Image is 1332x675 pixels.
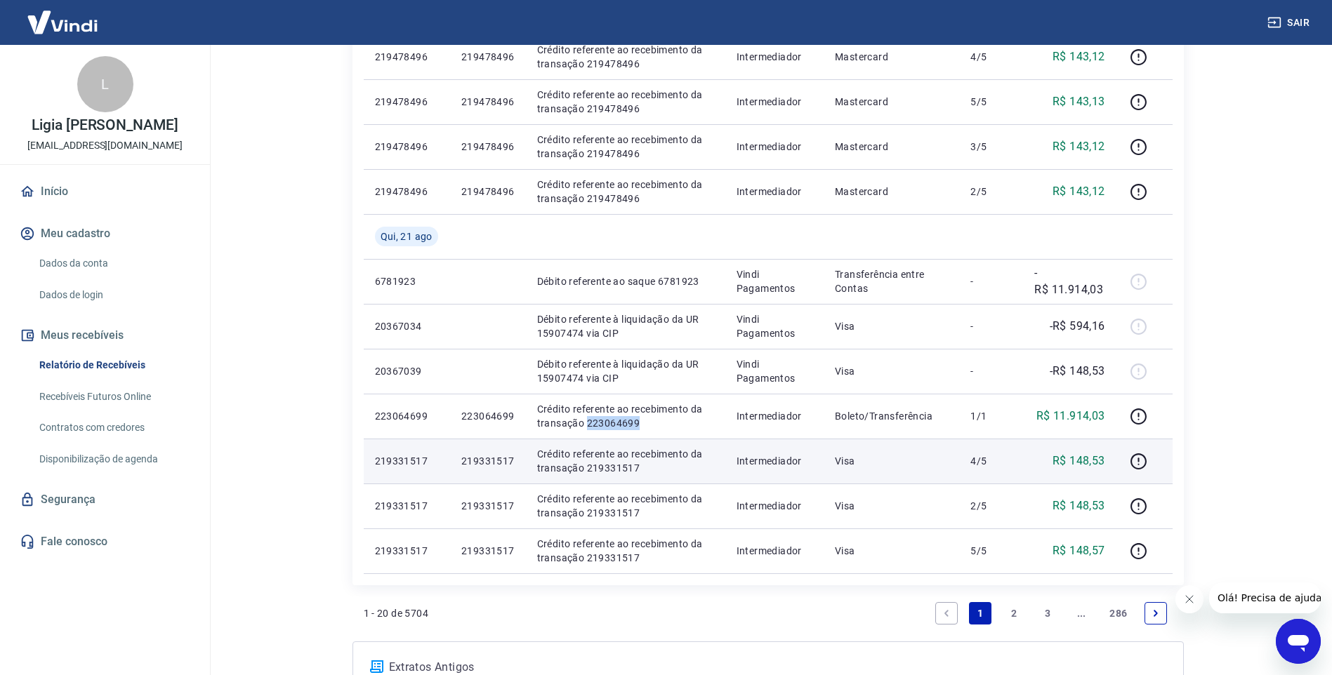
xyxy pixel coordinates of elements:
[537,178,714,206] p: Crédito referente ao recebimento da transação 219478496
[969,602,991,624] a: Page 1 is your current page
[375,274,439,288] p: 6781923
[1053,138,1105,155] p: R$ 143,12
[375,409,439,423] p: 223064699
[1175,585,1204,613] iframe: Fechar mensagem
[737,312,812,340] p: Vindi Pagamentos
[1265,10,1315,36] button: Sair
[461,544,515,558] p: 219331517
[537,43,714,71] p: Crédito referente ao recebimento da transação 219478496
[375,499,439,513] p: 219331517
[537,402,714,430] p: Crédito referente ao recebimento da transação 223064699
[835,319,948,333] p: Visa
[1003,602,1025,624] a: Page 2
[1070,602,1093,624] a: Jump forward
[737,544,812,558] p: Intermediador
[835,544,948,558] p: Visa
[364,606,429,620] p: 1 - 20 de 5704
[375,454,439,468] p: 219331517
[835,50,948,64] p: Mastercard
[1050,318,1105,335] p: -R$ 594,16
[835,499,948,513] p: Visa
[737,185,812,199] p: Intermediador
[17,176,193,207] a: Início
[461,409,515,423] p: 223064699
[461,50,515,64] p: 219478496
[737,95,812,109] p: Intermediador
[461,185,515,199] p: 219478496
[970,50,1012,64] p: 4/5
[537,492,714,520] p: Crédito referente ao recebimento da transação 219331517
[1276,619,1321,664] iframe: Botão para abrir a janela de mensagens
[1053,93,1105,110] p: R$ 143,13
[737,499,812,513] p: Intermediador
[461,499,515,513] p: 219331517
[970,95,1012,109] p: 5/5
[461,454,515,468] p: 219331517
[34,445,193,474] a: Disponibilização de agenda
[17,218,193,249] button: Meu cadastro
[32,118,178,133] p: Ligia [PERSON_NAME]
[835,185,948,199] p: Mastercard
[537,537,714,565] p: Crédito referente ao recebimento da transação 219331517
[737,50,812,64] p: Intermediador
[1209,582,1321,613] iframe: Mensagem da empresa
[17,484,193,515] a: Segurança
[8,10,118,21] span: Olá! Precisa de ajuda?
[970,499,1012,513] p: 2/5
[737,409,812,423] p: Intermediador
[1104,602,1133,624] a: Page 286
[835,140,948,154] p: Mastercard
[461,140,515,154] p: 219478496
[375,364,439,378] p: 20367039
[835,267,948,295] p: Transferência entre Contas
[34,382,193,411] a: Recebíveis Futuros Online
[1053,48,1105,65] p: R$ 143,12
[34,351,193,380] a: Relatório de Recebíveis
[1034,265,1104,298] p: -R$ 11.914,03
[1053,183,1105,200] p: R$ 143,12
[1053,542,1105,559] p: R$ 148,57
[930,596,1172,630] ul: Pagination
[970,319,1012,333] p: -
[835,454,948,468] p: Visa
[970,364,1012,378] p: -
[1036,602,1059,624] a: Page 3
[370,660,383,673] img: ícone
[835,364,948,378] p: Visa
[537,447,714,475] p: Crédito referente ao recebimento da transação 219331517
[381,229,433,243] span: Qui, 21 ago
[737,140,812,154] p: Intermediador
[461,95,515,109] p: 219478496
[17,526,193,557] a: Fale conosco
[1036,408,1105,425] p: R$ 11.914,03
[375,95,439,109] p: 219478496
[537,312,714,340] p: Débito referente à liquidação da UR 15907474 via CIP
[1053,453,1105,469] p: R$ 148,53
[970,409,1012,423] p: 1/1
[27,138,183,153] p: [EMAIL_ADDRESS][DOMAIN_NAME]
[970,544,1012,558] p: 5/5
[34,249,193,278] a: Dados da conta
[970,454,1012,468] p: 4/5
[835,95,948,109] p: Mastercard
[375,50,439,64] p: 219478496
[1145,602,1167,624] a: Next page
[737,357,812,385] p: Vindi Pagamentos
[537,133,714,161] p: Crédito referente ao recebimento da transação 219478496
[17,1,108,44] img: Vindi
[537,88,714,116] p: Crédito referente ao recebimento da transação 219478496
[34,413,193,442] a: Contratos com credores
[1053,497,1105,514] p: R$ 148,53
[375,185,439,199] p: 219478496
[537,274,714,288] p: Débito referente ao saque 6781923
[17,320,193,351] button: Meus recebíveis
[1050,363,1105,380] p: -R$ 148,53
[835,409,948,423] p: Boleto/Transferência
[970,185,1012,199] p: 2/5
[737,267,812,295] p: Vindi Pagamentos
[375,319,439,333] p: 20367034
[34,281,193,309] a: Dados de login
[737,454,812,468] p: Intermediador
[970,140,1012,154] p: 3/5
[935,602,958,624] a: Previous page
